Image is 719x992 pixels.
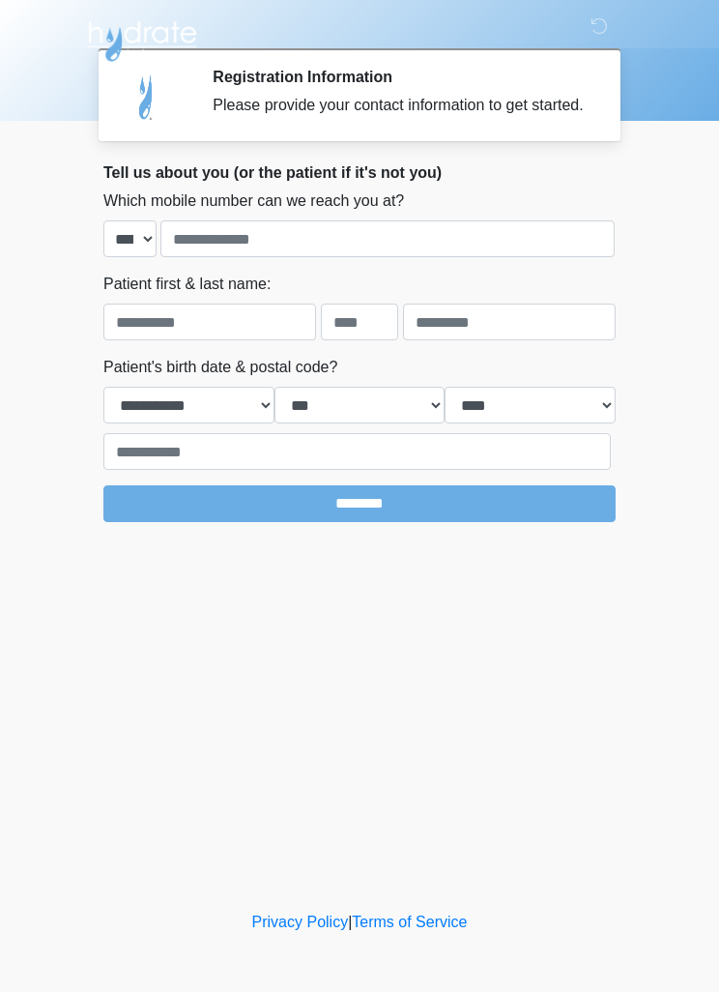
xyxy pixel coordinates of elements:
label: Patient's birth date & postal code? [103,356,337,379]
div: Please provide your contact information to get started. [213,94,587,117]
img: Agent Avatar [118,68,176,126]
img: Hydrate IV Bar - Scottsdale Logo [84,15,200,63]
label: Patient first & last name: [103,273,271,296]
label: Which mobile number can we reach you at? [103,190,404,213]
h2: Tell us about you (or the patient if it's not you) [103,163,616,182]
a: Terms of Service [352,914,467,930]
a: | [348,914,352,930]
a: Privacy Policy [252,914,349,930]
